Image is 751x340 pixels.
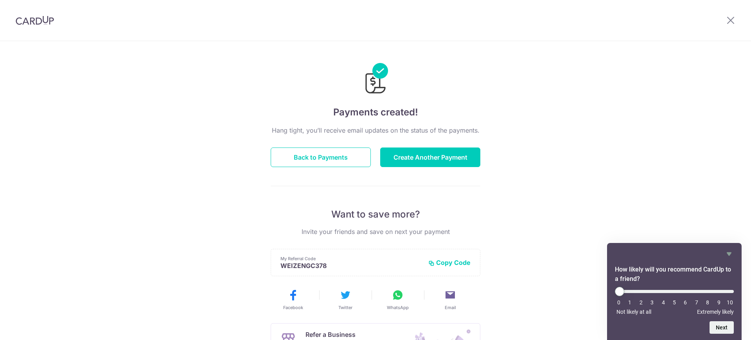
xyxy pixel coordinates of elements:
span: Facebook [283,304,303,311]
button: Facebook [270,289,316,311]
button: Email [427,289,473,311]
h2: How likely will you recommend CardUp to a friend? Select an option from 0 to 10, with 0 being Not... [615,265,734,284]
h4: Payments created! [271,105,480,119]
li: 10 [726,299,734,306]
li: 2 [637,299,645,306]
li: 9 [715,299,723,306]
p: WEIZENGC378 [280,262,422,270]
button: Back to Payments [271,148,371,167]
span: Not likely at all [616,309,651,315]
li: 8 [704,299,711,306]
p: Want to save more? [271,208,480,221]
li: 0 [615,299,623,306]
span: WhatsApp [387,304,409,311]
p: My Referral Code [280,255,422,262]
li: 4 [659,299,667,306]
li: 7 [693,299,701,306]
p: Refer a Business [305,330,391,339]
p: Invite your friends and save on next your payment [271,227,480,236]
button: WhatsApp [375,289,421,311]
img: CardUp [16,16,54,25]
li: 5 [670,299,678,306]
button: Twitter [322,289,368,311]
button: Hide survey [724,249,734,259]
div: How likely will you recommend CardUp to a friend? Select an option from 0 to 10, with 0 being Not... [615,249,734,334]
span: Email [445,304,456,311]
p: Hang tight, you’ll receive email updates on the status of the payments. [271,126,480,135]
img: Payments [363,63,388,96]
li: 3 [648,299,656,306]
button: Next question [710,321,734,334]
span: Extremely likely [697,309,734,315]
li: 6 [681,299,689,306]
span: Twitter [338,304,352,311]
li: 1 [626,299,634,306]
button: Copy Code [428,259,471,266]
div: How likely will you recommend CardUp to a friend? Select an option from 0 to 10, with 0 being Not... [615,287,734,315]
button: Create Another Payment [380,148,480,167]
